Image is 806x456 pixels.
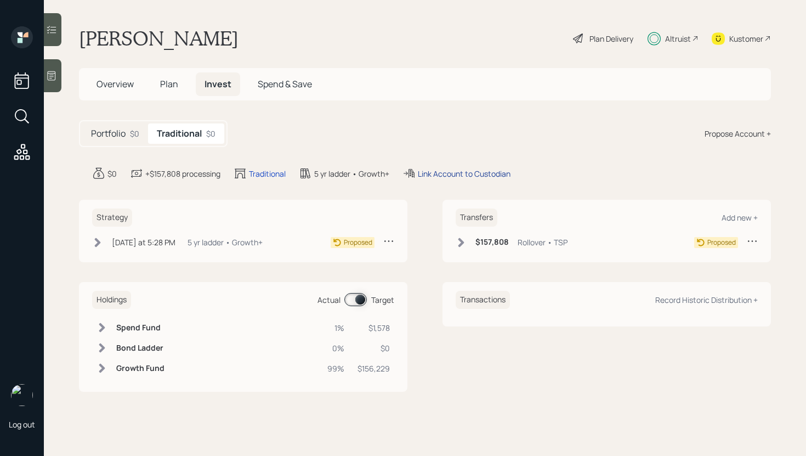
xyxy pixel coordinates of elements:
div: Plan Delivery [589,33,633,44]
div: Traditional [249,168,286,179]
div: $0 [357,342,390,354]
div: $0 [206,128,215,139]
div: Link Account to Custodian [418,168,510,179]
h6: Spend Fund [116,323,164,333]
div: $156,229 [357,363,390,374]
div: Record Historic Distribution + [655,295,758,305]
div: Rollover • TSP [518,237,567,248]
div: 5 yr ladder • Growth+ [188,237,263,248]
div: 99% [327,363,344,374]
h5: Traditional [157,128,202,139]
div: +$157,808 processing [145,168,220,179]
div: Add new + [722,212,758,223]
h6: Bond Ladder [116,344,164,353]
div: Proposed [344,238,372,247]
span: Spend & Save [258,78,312,90]
img: retirable_logo.png [11,384,33,406]
span: Overview [97,78,134,90]
div: $1,578 [357,322,390,334]
div: Proposed [707,238,736,247]
div: $0 [130,128,139,139]
div: 5 yr ladder • Growth+ [314,168,389,179]
div: Propose Account + [705,128,771,139]
div: [DATE] at 5:28 PM [112,237,175,248]
h6: Holdings [92,291,131,309]
div: Log out [9,419,35,430]
div: Kustomer [729,33,763,44]
span: Plan [160,78,178,90]
h6: Growth Fund [116,364,164,373]
div: 1% [327,322,344,334]
h6: Strategy [92,209,132,227]
div: Altruist [665,33,691,44]
div: 0% [327,342,344,354]
div: $0 [107,168,117,179]
div: Actual [317,294,340,306]
h6: Transactions [456,291,510,309]
h1: [PERSON_NAME] [79,26,239,50]
div: Target [371,294,394,306]
h6: Transfers [456,209,497,227]
span: Invest [205,78,231,90]
h5: Portfolio [91,128,126,139]
h6: $157,808 [475,238,509,247]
